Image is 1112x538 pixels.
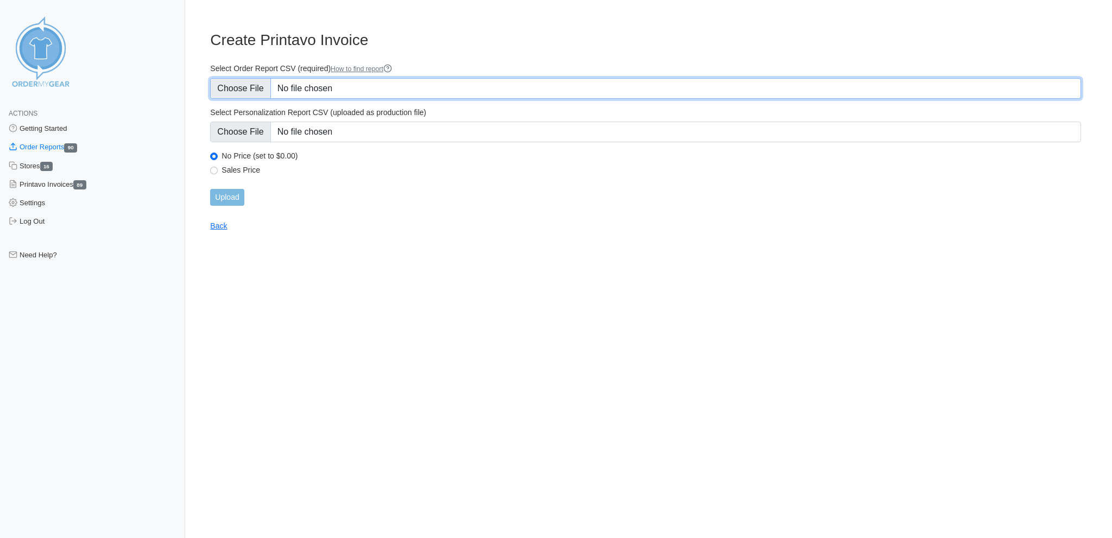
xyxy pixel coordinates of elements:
a: How to find report [331,65,392,73]
span: Actions [9,110,37,117]
span: 16 [40,162,53,171]
a: Back [210,221,227,230]
label: No Price (set to $0.00) [222,151,1081,161]
span: 89 [73,180,86,189]
label: Select Personalization Report CSV (uploaded as production file) [210,107,1081,117]
span: 90 [64,143,77,153]
label: Select Order Report CSV (required) [210,64,1081,74]
h3: Create Printavo Invoice [210,31,1081,49]
label: Sales Price [222,165,1081,175]
input: Upload [210,189,244,206]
